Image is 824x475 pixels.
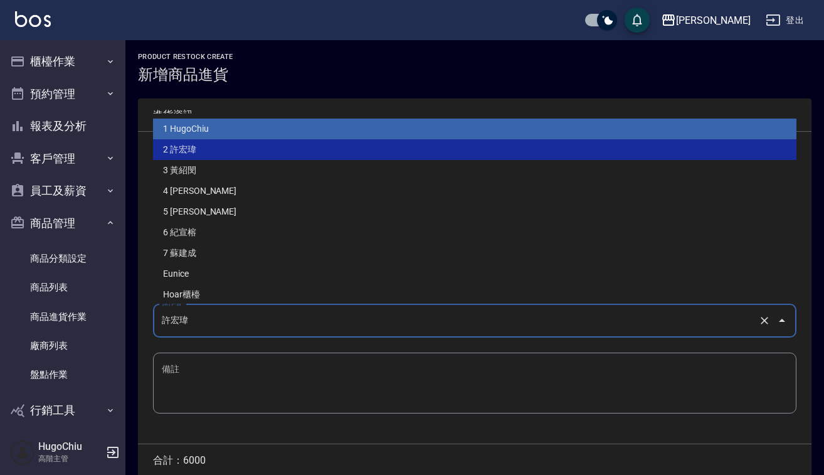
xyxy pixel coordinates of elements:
li: 4 [PERSON_NAME] [153,181,796,201]
a: 商品分類設定 [5,244,120,273]
button: [PERSON_NAME] [656,8,756,33]
a: 廠商列表 [5,331,120,360]
li: 7 蘇建成 [153,243,796,264]
a: 商品進貨作業 [5,302,120,331]
p: 高階主管 [38,453,102,464]
img: Logo [15,11,51,27]
li: 1 HugoChiu [153,119,796,139]
button: 行銷工具 [5,394,120,427]
li: 2 許宏瑋 [153,139,796,160]
button: Close [772,311,792,331]
h2: PRODUCT RESTOCK CREATE [138,53,811,61]
button: Clear [756,312,773,329]
li: 6 紀宣榕 [153,222,796,243]
button: 客戶管理 [5,142,120,175]
img: Person [10,440,35,465]
button: 商品管理 [5,207,120,240]
button: 預約管理 [5,78,120,110]
button: save [625,8,650,33]
li: 3 黃紹閔 [153,160,796,181]
button: 報表及分析 [5,110,120,142]
button: 登出 [761,9,809,32]
li: 5 [PERSON_NAME] [153,201,796,222]
button: 櫃檯作業 [5,45,120,78]
a: 盤點作業 [5,360,120,389]
button: 員工及薪資 [5,174,120,207]
a: 商品列表 [5,273,120,302]
li: Eunice [153,264,796,284]
button: 會員卡管理 [5,427,120,459]
li: Hoar櫃檯 [153,284,796,305]
div: [PERSON_NAME] [676,13,751,28]
h5: HugoChiu [38,440,102,453]
span: 進貨資訊 [153,109,796,121]
h3: 新增商品進貨 [138,66,811,83]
